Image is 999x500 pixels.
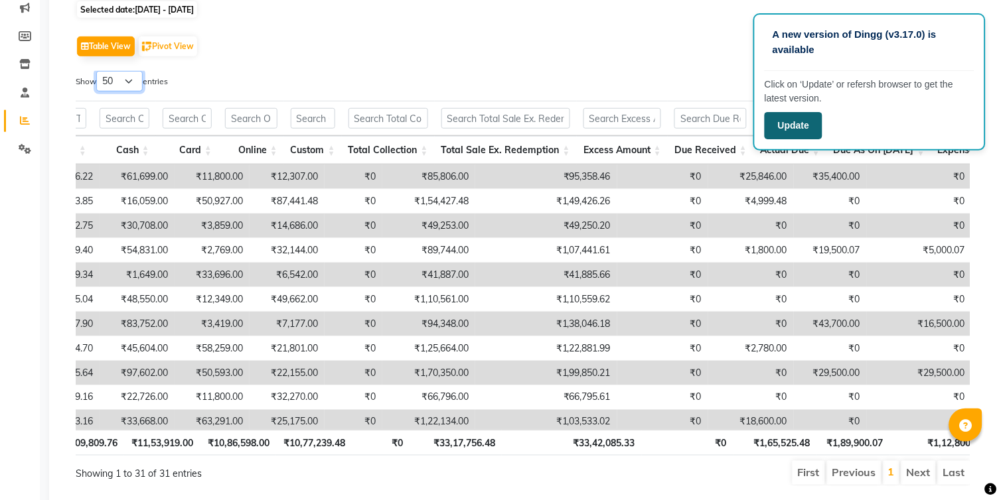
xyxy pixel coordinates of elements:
[175,312,250,336] td: ₹3,419.00
[475,189,617,214] td: ₹1,49,426.26
[77,36,135,56] button: Table View
[100,214,175,238] td: ₹30,708.00
[250,164,325,189] td: ₹12,307.00
[708,263,794,287] td: ₹0
[867,312,972,336] td: ₹16,500.00
[617,385,708,410] td: ₹0
[435,136,577,164] th: Total Sale Ex. Redemption: activate to sort column ascending
[382,336,475,361] td: ₹1,25,664.00
[135,5,194,15] span: [DATE] - [DATE]
[352,430,410,456] th: ₹0
[888,466,895,479] a: 1
[708,214,794,238] td: ₹0
[617,189,708,214] td: ₹0
[225,108,277,129] input: Search Online
[475,214,617,238] td: ₹49,250.20
[794,312,867,336] td: ₹43,700.00
[93,136,156,164] th: Cash: activate to sort column ascending
[382,361,475,385] td: ₹1,70,350.00
[325,164,382,189] td: ₹0
[175,263,250,287] td: ₹33,696.00
[577,136,668,164] th: Excess Amount: activate to sort column ascending
[382,189,475,214] td: ₹1,54,427.48
[441,108,570,129] input: Search Total Sale Ex. Redemption
[794,361,867,385] td: ₹29,500.00
[382,238,475,263] td: ₹89,744.00
[175,214,250,238] td: ₹3,859.00
[867,385,972,410] td: ₹0
[325,385,382,410] td: ₹0
[475,238,617,263] td: ₹1,07,441.61
[325,312,382,336] td: ₹0
[100,108,149,129] input: Search Cash
[139,36,197,56] button: Pivot View
[475,385,617,410] td: ₹66,795.61
[475,312,617,336] td: ₹1,38,046.18
[794,385,867,410] td: ₹0
[708,189,794,214] td: ₹4,999.48
[276,430,352,456] th: ₹10,77,239.48
[794,164,867,189] td: ₹35,400.00
[475,336,617,361] td: ₹1,22,881.99
[100,410,175,434] td: ₹33,668.00
[617,238,708,263] td: ₹0
[867,164,972,189] td: ₹0
[348,108,428,129] input: Search Total Collection
[382,312,475,336] td: ₹94,348.00
[77,1,197,18] span: Selected date:
[867,336,972,361] td: ₹0
[175,164,250,189] td: ₹11,800.00
[175,410,250,434] td: ₹63,291.00
[382,263,475,287] td: ₹41,887.00
[250,361,325,385] td: ₹22,155.00
[642,430,733,456] th: ₹0
[382,410,475,434] td: ₹1,22,134.00
[867,263,972,287] td: ₹0
[382,287,475,312] td: ₹1,10,561.00
[617,336,708,361] td: ₹0
[867,287,972,312] td: ₹0
[325,287,382,312] td: ₹0
[100,336,175,361] td: ₹45,604.00
[583,108,662,129] input: Search Excess Amount
[794,238,867,263] td: ₹19,500.07
[867,189,972,214] td: ₹0
[617,361,708,385] td: ₹0
[325,214,382,238] td: ₹0
[617,410,708,434] td: ₹0
[175,287,250,312] td: ₹12,349.00
[325,263,382,287] td: ₹0
[475,263,617,287] td: ₹41,885.66
[96,71,143,92] select: Showentries
[100,189,175,214] td: ₹16,059.00
[410,430,502,456] th: ₹33,17,756.48
[325,238,382,263] td: ₹0
[100,238,175,263] td: ₹54,831.00
[250,189,325,214] td: ₹87,441.48
[475,287,617,312] td: ₹1,10,559.62
[794,189,867,214] td: ₹0
[475,361,617,385] td: ₹1,99,850.21
[382,385,475,410] td: ₹66,796.00
[708,410,794,434] td: ₹18,600.00
[668,136,753,164] th: Due Received: activate to sort column ascending
[708,238,794,263] td: ₹1,800.00
[708,312,794,336] td: ₹0
[325,336,382,361] td: ₹0
[733,430,817,456] th: ₹1,65,525.48
[325,410,382,434] td: ₹0
[250,385,325,410] td: ₹32,270.00
[76,71,168,92] label: Show entries
[100,164,175,189] td: ₹61,699.00
[708,385,794,410] td: ₹0
[250,238,325,263] td: ₹32,144.00
[794,214,867,238] td: ₹0
[124,430,200,456] th: ₹11,53,919.00
[867,361,972,385] td: ₹29,500.00
[250,287,325,312] td: ₹49,662.00
[100,361,175,385] td: ₹97,602.00
[617,287,708,312] td: ₹0
[475,410,617,434] td: ₹1,03,533.02
[175,385,250,410] td: ₹11,800.00
[708,287,794,312] td: ₹0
